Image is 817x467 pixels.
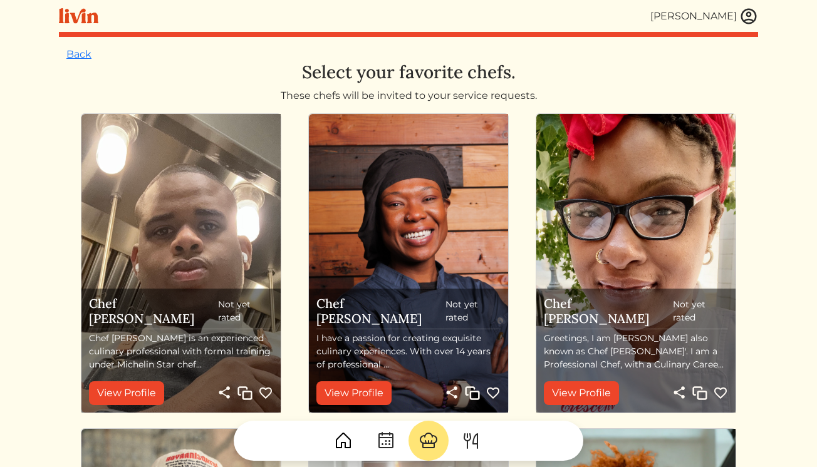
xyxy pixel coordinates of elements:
[66,62,751,83] h3: Select your favorite chefs.
[650,9,737,24] div: [PERSON_NAME]
[672,385,687,400] img: share-light-8df865c3ed655fe057401550c46c3e2ced4b90b5ae989a53fdbb116f906c45e5.svg
[444,385,459,400] img: share-light-8df865c3ed655fe057401550c46c3e2ced4b90b5ae989a53fdbb116f906c45e5.svg
[89,381,164,405] a: View Profile
[544,296,673,326] h5: Chef [PERSON_NAME]
[544,381,619,405] a: View Profile
[59,8,98,24] img: livin-logo-a0d97d1a881af30f6274990eb6222085a2533c92bbd1e4f22c21b4f0d0e3210c.svg
[673,298,728,324] span: Not yet rated
[692,386,707,401] img: Copy link to profile
[465,386,480,401] img: Copy link to profile
[316,332,501,371] p: I have a passion for creating exquisite culinary experiences. With over 14 years of professional ...
[445,298,501,324] span: Not yet rated
[333,431,353,451] img: House-9bf13187bcbb5817f509fe5e7408150f90897510c4275e13d0d5fca38e0b5951.svg
[89,332,273,371] p: Chef [PERSON_NAME] is an experienced culinary professional with formal training under Michelin St...
[713,386,728,401] img: heart_no_fill_cream-bf0f9dd4bfc53cc2de9d895c6d18ce3ca016fc068aa4cca38b9920501db45bb9.svg
[376,431,396,451] img: CalendarDots-5bcf9d9080389f2a281d69619e1c85352834be518fbc73d9501aef674afc0d57.svg
[218,298,273,324] span: Not yet rated
[66,48,91,60] a: Back
[217,385,232,400] img: share-light-8df865c3ed655fe057401550c46c3e2ced4b90b5ae989a53fdbb116f906c45e5.svg
[419,431,439,451] img: ChefHat-a374fb509e4f37eb0702ca99f5f64f3b6956810f32a249b33092029f8484b388.svg
[89,296,218,326] h5: Chef [PERSON_NAME]
[66,88,751,103] div: These chefs will be invited to your service requests.
[316,296,445,326] h5: Chef [PERSON_NAME]
[316,381,392,405] a: View Profile
[536,114,736,413] img: Chef Jessica
[461,431,481,451] img: ForkKnife-55491504ffdb50bab0c1e09e7649658475375261d09fd45db06cec23bce548bf.svg
[739,7,758,26] img: user_account-e6e16d2ec92f44fc35f99ef0dc9cddf60790bfa021a6ecb1c896eb5d2907b31c.svg
[237,386,252,401] img: Copy link to profile
[544,332,728,371] p: Greetings, I am [PERSON_NAME] also known as Chef [PERSON_NAME]'. I am a Professional Chef, with a...
[81,114,281,413] img: Chef Hakeem
[309,114,508,413] img: Chef Isha
[258,386,273,401] img: heart_no_fill_cream-bf0f9dd4bfc53cc2de9d895c6d18ce3ca016fc068aa4cca38b9920501db45bb9.svg
[486,386,501,401] img: heart_no_fill_cream-bf0f9dd4bfc53cc2de9d895c6d18ce3ca016fc068aa4cca38b9920501db45bb9.svg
